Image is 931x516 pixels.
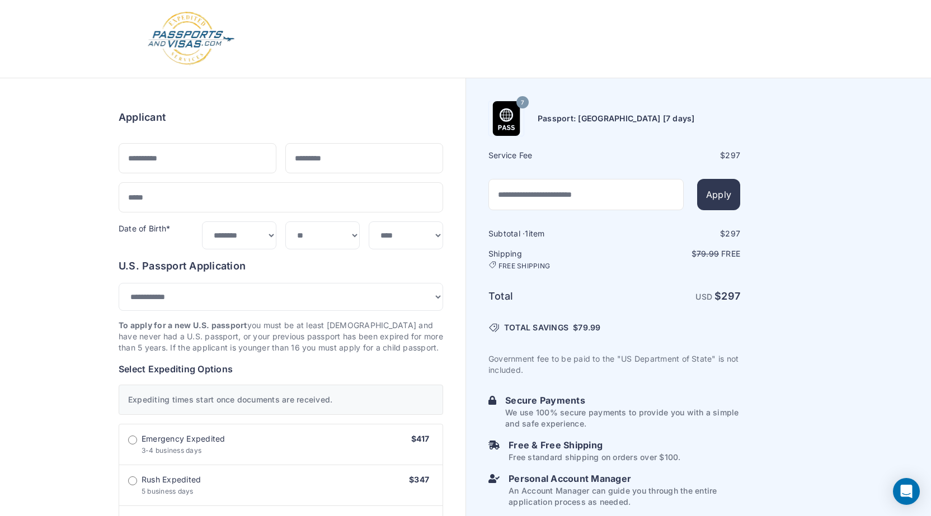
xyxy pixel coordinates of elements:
[509,472,740,485] h6: Personal Account Manager
[142,474,201,485] span: Rush Expedited
[714,290,740,302] strong: $
[409,475,429,484] span: $347
[697,179,740,210] button: Apply
[721,249,740,258] span: Free
[521,96,524,110] span: 7
[725,229,740,238] span: 297
[488,288,613,304] h6: Total
[489,101,524,136] img: Product Name
[573,322,600,333] span: $
[142,487,194,495] span: 5 business days
[893,478,920,505] div: Open Intercom Messenger
[142,446,201,455] span: 3-4 business days
[488,228,613,239] h6: Subtotal · item
[615,150,740,161] div: $
[504,322,568,333] span: TOTAL SAVINGS
[119,110,166,125] h6: Applicant
[142,433,225,444] span: Emergency Expedited
[119,385,443,415] div: Expediting times start once documents are received.
[615,248,740,259] p: $
[509,485,740,508] p: An Account Manager can guide you through the entire application process as needed.
[538,113,695,124] h6: Passport: [GEOGRAPHIC_DATA] [7 days]
[488,248,613,271] h6: Shipping
[725,150,740,160] span: 297
[119,320,247,330] strong: To apply for a new U.S. passport
[721,290,740,302] span: 297
[525,229,528,238] span: 1
[697,249,719,258] span: 79.99
[505,407,740,429] p: We use 100% secure payments to provide you with a simple and safe experience.
[119,320,443,353] p: you must be at least [DEMOGRAPHIC_DATA] and have never had a U.S. passport, or your previous pass...
[615,228,740,239] div: $
[488,353,740,376] p: Government fee to be paid to the "US Department of State" is not included.
[509,438,680,452] h6: Free & Free Shipping
[119,258,443,274] h6: U.S. Passport Application
[578,323,600,332] span: 79.99
[119,224,170,233] label: Date of Birth*
[499,262,550,271] span: FREE SHIPPING
[509,452,680,463] p: Free standard shipping on orders over $100.
[505,394,740,407] h6: Secure Payments
[119,362,443,376] h6: Select Expediting Options
[488,150,613,161] h6: Service Fee
[147,11,236,67] img: Logo
[695,292,712,301] span: USD
[411,434,429,443] span: $417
